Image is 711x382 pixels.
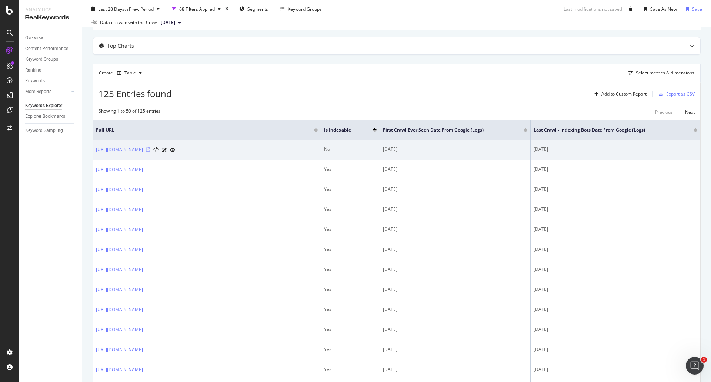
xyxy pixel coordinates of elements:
[534,306,697,313] div: [DATE]
[99,67,145,79] div: Create
[324,146,377,153] div: No
[96,206,143,213] a: [URL][DOMAIN_NAME]
[153,147,159,152] button: View HTML Source
[96,166,143,173] a: [URL][DOMAIN_NAME]
[96,326,143,333] a: [URL][DOMAIN_NAME]
[25,66,77,74] a: Ranking
[383,186,527,193] div: [DATE]
[124,6,154,12] span: vs Prev. Period
[324,206,377,213] div: Yes
[236,3,271,15] button: Segments
[534,166,697,173] div: [DATE]
[324,186,377,193] div: Yes
[655,108,673,117] button: Previous
[25,34,43,42] div: Overview
[146,147,150,152] a: Visit Online Page
[277,3,325,15] button: Keyword Groups
[655,109,673,115] div: Previous
[324,286,377,293] div: Yes
[25,113,77,120] a: Explorer Bookmarks
[383,206,527,213] div: [DATE]
[383,346,527,353] div: [DATE]
[98,6,124,12] span: Last 28 Days
[96,127,303,133] span: Full URL
[591,88,647,100] button: Add to Custom Report
[324,127,362,133] span: Is Indexable
[96,266,143,273] a: [URL][DOMAIN_NAME]
[636,70,694,76] div: Select metrics & dimensions
[686,357,704,375] iframe: Intercom live chat
[685,108,695,117] button: Next
[534,246,697,253] div: [DATE]
[534,266,697,273] div: [DATE]
[383,226,527,233] div: [DATE]
[534,326,697,333] div: [DATE]
[107,42,134,50] div: Top Charts
[25,34,77,42] a: Overview
[96,346,143,353] a: [URL][DOMAIN_NAME]
[96,286,143,293] a: [URL][DOMAIN_NAME]
[383,286,527,293] div: [DATE]
[114,67,145,79] button: Table
[88,3,163,15] button: Last 28 DaysvsPrev. Period
[324,226,377,233] div: Yes
[25,13,76,22] div: RealKeywords
[324,306,377,313] div: Yes
[25,127,77,134] a: Keyword Sampling
[383,246,527,253] div: [DATE]
[692,6,702,12] div: Save
[96,246,143,253] a: [URL][DOMAIN_NAME]
[656,88,695,100] button: Export as CSV
[25,127,63,134] div: Keyword Sampling
[383,166,527,173] div: [DATE]
[25,102,62,110] div: Keywords Explorer
[25,88,51,96] div: More Reports
[534,206,697,213] div: [DATE]
[564,6,622,12] div: Last modifications not saved
[100,19,158,26] div: Data crossed with the Crawl
[179,6,215,12] div: 68 Filters Applied
[158,18,184,27] button: [DATE]
[25,66,41,74] div: Ranking
[25,102,77,110] a: Keywords Explorer
[650,6,677,12] div: Save As New
[324,246,377,253] div: Yes
[534,286,697,293] div: [DATE]
[625,69,694,77] button: Select metrics & dimensions
[534,186,697,193] div: [DATE]
[324,366,377,373] div: Yes
[25,45,68,53] div: Content Performance
[666,91,695,97] div: Export as CSV
[25,88,69,96] a: More Reports
[383,306,527,313] div: [DATE]
[99,108,161,117] div: Showing 1 to 50 of 125 entries
[96,146,143,153] a: [URL][DOMAIN_NAME]
[683,3,702,15] button: Save
[324,166,377,173] div: Yes
[288,6,322,12] div: Keyword Groups
[170,146,175,154] a: URL Inspection
[96,306,143,313] a: [URL][DOMAIN_NAME]
[383,266,527,273] div: [DATE]
[324,326,377,333] div: Yes
[96,366,143,373] a: [URL][DOMAIN_NAME]
[161,19,175,26] span: 2025 Sep. 19th
[25,45,77,53] a: Content Performance
[641,3,677,15] button: Save As New
[685,109,695,115] div: Next
[96,186,143,193] a: [URL][DOMAIN_NAME]
[324,346,377,353] div: Yes
[25,113,65,120] div: Explorer Bookmarks
[383,146,527,153] div: [DATE]
[224,5,230,13] div: times
[25,56,58,63] div: Keyword Groups
[383,366,527,373] div: [DATE]
[25,6,76,13] div: Analytics
[701,357,707,363] span: 1
[162,146,167,154] a: AI Url Details
[25,77,45,85] div: Keywords
[96,226,143,233] a: [URL][DOMAIN_NAME]
[534,226,697,233] div: [DATE]
[601,92,647,96] div: Add to Custom Report
[534,146,697,153] div: [DATE]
